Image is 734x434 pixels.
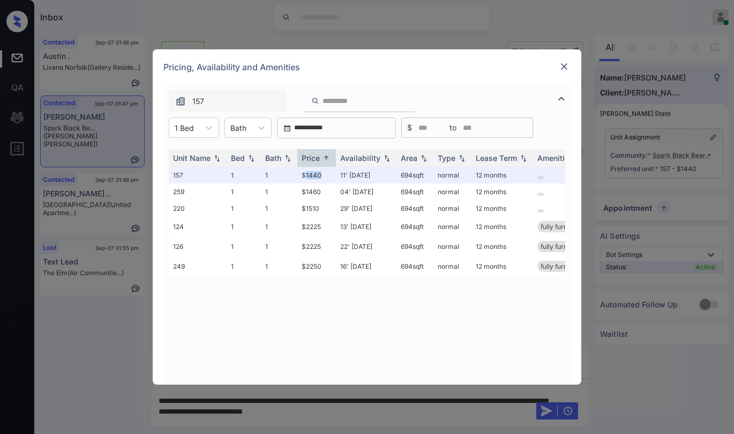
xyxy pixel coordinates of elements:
td: normal [433,183,471,200]
td: 220 [169,200,227,217]
td: 1 [227,200,261,217]
span: $ [407,122,412,134]
td: 16' [DATE] [336,256,396,276]
td: 12 months [471,237,533,256]
td: 694 sqft [396,237,433,256]
div: Availability [340,153,380,163]
td: normal [433,237,471,256]
div: Bed [231,153,245,163]
td: $1460 [297,183,336,200]
div: Amenities [537,153,573,163]
td: 694 sqft [396,217,433,237]
img: sorting [418,155,429,162]
td: 1 [261,256,297,276]
td: 1 [227,237,261,256]
td: normal [433,200,471,217]
td: 694 sqft [396,200,433,217]
td: $2225 [297,217,336,237]
td: 12 months [471,256,533,276]
td: 1 [227,256,261,276]
div: Bath [265,153,281,163]
td: 12 months [471,217,533,237]
span: to [450,122,456,134]
td: 694 sqft [396,256,433,276]
img: sorting [282,155,293,162]
img: sorting [321,154,332,162]
td: 12 months [471,200,533,217]
td: 259 [169,183,227,200]
img: sorting [518,155,529,162]
td: $1510 [297,200,336,217]
span: fully furnished... [541,242,588,251]
img: icon-zuma [175,96,186,107]
td: 157 [169,167,227,183]
td: $2250 [297,256,336,276]
img: sorting [246,155,257,162]
td: 22' [DATE] [336,237,396,256]
td: 124 [169,217,227,237]
img: sorting [212,155,222,162]
td: 11' [DATE] [336,167,396,183]
td: 29' [DATE] [336,200,396,217]
td: 1 [261,167,297,183]
span: fully furnished... [541,262,588,270]
td: 1 [261,200,297,217]
td: 04' [DATE] [336,183,396,200]
img: icon-zuma [311,96,319,106]
td: 1 [227,217,261,237]
td: 13' [DATE] [336,217,396,237]
div: Type [438,153,455,163]
img: sorting [456,155,467,162]
td: normal [433,167,471,183]
td: 1 [261,237,297,256]
td: 1 [261,217,297,237]
div: Unit Name [173,153,211,163]
td: 249 [169,256,227,276]
td: $1440 [297,167,336,183]
td: 12 months [471,167,533,183]
td: 1 [261,183,297,200]
div: Price [302,153,320,163]
td: 12 months [471,183,533,200]
td: 694 sqft [396,167,433,183]
td: $2225 [297,237,336,256]
td: 694 sqft [396,183,433,200]
div: Lease Term [476,153,517,163]
img: icon-zuma [555,92,568,105]
td: normal [433,217,471,237]
span: 157 [192,95,204,107]
img: close [559,61,570,72]
div: Pricing, Availability and Amenities [153,49,581,85]
div: Area [401,153,417,163]
span: fully furnished... [541,223,588,231]
td: normal [433,256,471,276]
img: sorting [381,155,392,162]
td: 126 [169,237,227,256]
td: 1 [227,167,261,183]
td: 1 [227,183,261,200]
